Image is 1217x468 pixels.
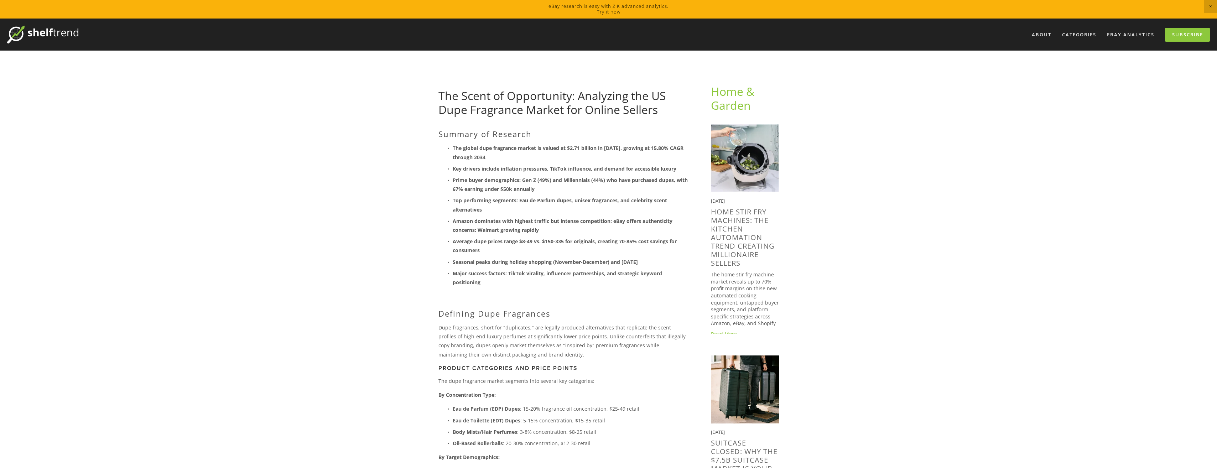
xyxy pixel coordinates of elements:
[711,355,779,423] img: SuitCase Closed: Why the $7.5B Suitcase Market is Your Next Big Move
[711,198,725,204] time: [DATE]
[438,376,688,385] p: The dupe fragrance market segments into several key categories:
[453,440,503,447] strong: Oil-Based Rollerballs
[438,129,688,139] h2: Summary of Research
[711,207,775,268] a: Home Stir Fry Machines: The Kitchen Automation Trend Creating Millionaire Sellers
[438,365,688,371] h3: Product Categories and Price Points
[438,391,496,398] strong: By Concentration Type:
[453,177,689,192] strong: Prime buyer demographics: Gen Z (49%) and Millennials (44%) who have purchased dupes, with 67% ea...
[597,9,620,15] a: Try it now
[453,404,688,413] p: : 15-20% fragrance oil concentration, $25-49 retail
[453,145,685,160] strong: The global dupe fragrance market is valued at $2.71 billion in [DATE], growing at 15.80% CAGR thr...
[453,238,678,254] strong: Average dupe prices range $8-49 vs. $150-335 for originals, creating 70-85% cost savings for cons...
[711,84,757,113] a: Home & Garden
[1102,29,1159,41] a: eBay Analytics
[438,323,688,359] p: Dupe fragrances, short for "duplicates," are legally produced alternatives that replicate the sce...
[711,331,779,338] a: Read More →
[711,271,779,327] p: The home stir fry machine market reveals up to 70% profit margins on thise new automated cooking ...
[438,309,688,318] h2: Defining Dupe Fragrances
[438,454,500,461] strong: By Target Demographics:
[711,124,779,192] img: Home Stir Fry Machines: The Kitchen Automation Trend Creating Millionaire Sellers
[711,429,725,435] time: [DATE]
[1027,29,1056,41] a: About
[453,259,638,265] strong: Seasonal peaks during holiday shopping (November-December) and [DATE]
[453,416,688,425] p: : 5-15% concentration, $15-35 retail
[453,417,520,424] strong: Eau de Toilette (EDT) Dupes
[453,218,674,233] strong: Amazon dominates with highest traffic but intense competition; eBay offers authenticity concerns;...
[7,26,78,43] img: ShelfTrend
[453,439,688,448] p: : 20-30% concentration, $12-30 retail
[1057,29,1101,41] div: Categories
[453,197,669,213] strong: Top performing segments: Eau de Parfum dupes, unisex fragrances, and celebrity scent alternatives
[453,428,517,435] strong: Body Mists/Hair Perfumes
[1165,28,1210,42] a: Subscribe
[453,270,664,286] strong: Major success factors: TikTok virality, influencer partnerships, and strategic keyword positioning
[438,88,666,117] a: The Scent of Opportunity: Analyzing the US Dupe Fragrance Market for Online Sellers
[453,427,688,436] p: : 3-8% concentration, $8-25 retail
[453,405,520,412] strong: Eau de Parfum (EDP) Dupes
[453,165,676,172] strong: Key drivers include inflation pressures, TikTok influence, and demand for accessible luxury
